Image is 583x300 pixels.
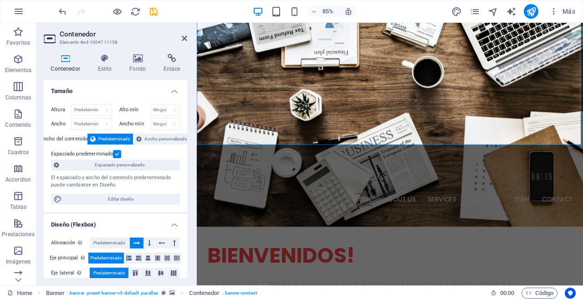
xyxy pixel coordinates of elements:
[526,288,553,299] span: Código
[133,134,190,145] button: Ancho personalizado
[50,253,88,264] label: Eje principal
[46,288,65,299] span: Haz clic para seleccionar y doble clic para editar
[51,194,180,205] button: Editar diseño
[469,6,480,17] button: pages
[60,30,187,38] h2: Contenedor
[51,238,90,248] label: Alineación
[546,4,579,19] button: Más
[488,6,498,17] i: Navegador
[7,288,32,299] a: Haz clic para cancelar la selección y doble clic para abrir páginas
[162,290,166,295] i: Este elemento es un preajuste personalizable
[2,231,34,238] p: Prestaciones
[119,121,150,126] label: Ancho mín
[57,6,68,17] i: Deshacer: Editar cabecera (Ctrl+Z)
[526,6,537,17] i: Publicar
[51,121,72,126] label: Ancho
[46,288,257,299] nav: breadcrumb
[93,238,125,248] span: Predeterminado
[223,288,256,299] span: . banner-content
[112,6,123,17] button: Haz clic para salir del modo de previsualización y seguir editando
[148,6,159,17] i: Guardar (Ctrl+S)
[87,134,133,145] button: Predeterminado
[10,203,27,211] p: Tablas
[68,288,158,299] span: . banner .preset-banner-v3-default .parallax
[522,288,557,299] button: Código
[5,121,31,129] p: Contenido
[189,288,220,299] span: Haz clic para seleccionar y doble clic para editar
[6,258,31,265] p: Imágenes
[169,290,175,295] i: Este elemento contiene un fondo
[123,54,157,73] h4: Fondo
[90,253,122,264] span: Predeterminado
[44,214,187,230] h4: Diseño (Flexbox)
[51,268,90,279] label: Eje lateral
[156,54,187,73] h4: Enlace
[487,6,498,17] button: navigator
[93,268,125,279] span: Predeterminado
[5,67,31,74] p: Elementos
[451,6,462,17] button: design
[51,174,180,189] div: El espaciado y ancho del contenido predeterminado puede cambiarse en Diseño.
[88,253,124,264] button: Predeterminado
[524,4,538,19] button: publish
[500,288,514,299] span: 00 00
[130,6,141,17] button: reload
[57,6,68,17] button: undo
[91,54,123,73] h4: Estilo
[62,160,177,171] span: Espaciado personalizado
[51,149,113,160] label: Espaciado predeterminado
[8,149,29,156] p: Cuadros
[44,54,91,73] h4: Contenedor
[307,6,339,17] button: 85%
[51,160,180,171] button: Espaciado personalizado
[506,290,508,296] span: :
[90,268,128,279] button: Predeterminado
[144,134,187,145] span: Ancho personalizado
[321,6,335,17] h6: 85%
[65,194,177,205] span: Editar diseño
[98,134,130,145] span: Predeterminado
[41,134,88,145] label: Ancho del contenido
[148,6,159,17] button: save
[119,107,150,112] label: Alto mín
[565,288,576,299] button: Usercentrics
[451,6,462,17] i: Diseño (Ctrl+Alt+Y)
[549,7,575,16] span: Más
[491,288,515,299] h6: Tiempo de la sesión
[51,107,72,112] label: Altura
[90,238,129,248] button: Predeterminado
[506,6,517,17] i: AI Writer
[5,94,31,101] p: Columnas
[470,6,480,17] i: Páginas (Ctrl+Alt+S)
[130,6,141,17] i: Volver a cargar página
[506,6,517,17] button: text_generator
[44,80,187,97] h4: Tamaño
[6,39,30,47] p: Favoritos
[344,7,353,16] i: Al redimensionar, ajustar el nivel de zoom automáticamente para ajustarse al dispositivo elegido.
[5,176,31,183] p: Accordion
[60,38,169,47] h3: Elemento #ed-1004711158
